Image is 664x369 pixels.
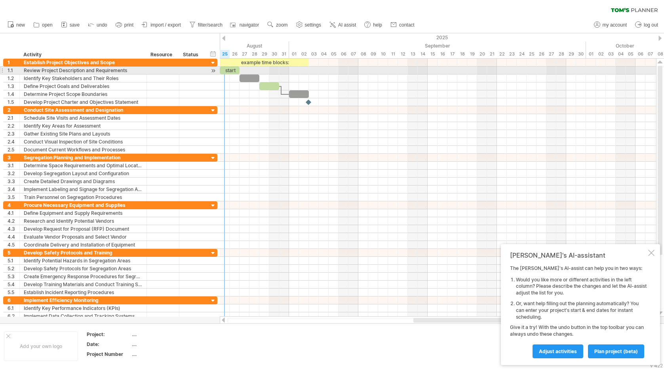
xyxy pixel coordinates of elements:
div: Friday, 29 August 2025 [259,50,269,58]
span: print [124,22,133,28]
div: September 2025 [289,42,586,50]
div: Friday, 19 September 2025 [467,50,477,58]
div: Create Emergency Response Procedures for Segregation Areas [24,273,143,280]
div: Monday, 6 October 2025 [635,50,645,58]
div: example time blocks: [220,59,309,66]
div: 6.2 [8,312,19,320]
div: 3.5 [8,193,19,201]
div: Sunday, 28 September 2025 [556,50,566,58]
div: scroll to activity [209,67,217,75]
div: Procure Necessary Equipment and Supplies [24,201,143,209]
div: 1 [8,59,19,66]
div: Sunday, 14 September 2025 [418,50,428,58]
div: Identify Key Stakeholders and Their Roles [24,75,143,82]
a: navigator [229,20,261,30]
div: Saturday, 30 August 2025 [269,50,279,58]
div: 6.1 [8,304,19,312]
div: 5.5 [8,289,19,296]
div: start [220,67,240,74]
a: log out [633,20,660,30]
div: 3.2 [8,170,19,177]
a: contact [388,20,417,30]
div: 4.1 [8,209,19,217]
div: .... [132,351,198,358]
span: navigator [240,22,259,28]
div: Thursday, 2 October 2025 [596,50,606,58]
div: Tuesday, 30 September 2025 [576,50,586,58]
div: Date: [87,341,130,348]
div: 2.4 [8,138,19,145]
div: Identify Key Performance Indicators (KPIs) [24,304,143,312]
span: open [42,22,53,28]
div: Wednesday, 24 September 2025 [517,50,527,58]
div: .... [132,341,198,348]
div: 3 [8,154,19,161]
div: 2.5 [8,146,19,153]
div: Activity [23,51,142,59]
span: new [16,22,25,28]
span: help [373,22,382,28]
div: 1.1 [8,67,19,74]
div: Wednesday, 27 August 2025 [240,50,249,58]
span: import / export [150,22,181,28]
div: Monday, 15 September 2025 [428,50,438,58]
div: [PERSON_NAME]'s AI-assistant [510,251,647,259]
div: Define Project Goals and Deliverables [24,82,143,90]
a: my account [592,20,629,30]
div: Thursday, 11 September 2025 [388,50,398,58]
span: settings [305,22,321,28]
div: Tuesday, 7 October 2025 [645,50,655,58]
div: Tuesday, 2 September 2025 [299,50,309,58]
div: Monday, 25 August 2025 [220,50,230,58]
div: Develop Safety Protocols for Segregation Areas [24,265,143,272]
span: my account [603,22,627,28]
div: Sunday, 7 September 2025 [348,50,358,58]
div: Saturday, 27 September 2025 [546,50,556,58]
div: Monday, 1 September 2025 [289,50,299,58]
div: Project: [87,331,130,338]
div: Research and Identify Potential Vendors [24,217,143,225]
a: import / export [140,20,183,30]
div: 5.4 [8,281,19,288]
div: Tuesday, 16 September 2025 [438,50,447,58]
a: print [114,20,136,30]
div: 6 [8,296,19,304]
div: 3.4 [8,185,19,193]
span: save [70,22,80,28]
div: Gather Existing Site Plans and Layouts [24,130,143,138]
div: 5.3 [8,273,19,280]
div: Thursday, 25 September 2025 [527,50,537,58]
div: Friday, 26 September 2025 [537,50,546,58]
div: Monday, 22 September 2025 [497,50,507,58]
div: Saturday, 6 September 2025 [339,50,348,58]
a: save [59,20,82,30]
div: Wednesday, 3 September 2025 [309,50,319,58]
a: open [31,20,55,30]
div: Thursday, 28 August 2025 [249,50,259,58]
div: 1.5 [8,98,19,106]
div: Implement Data Collection and Tracking Systems [24,312,143,320]
div: 4.4 [8,233,19,241]
div: Thursday, 4 September 2025 [319,50,329,58]
div: Establish Incident Reporting Procedures [24,289,143,296]
div: Saturday, 20 September 2025 [477,50,487,58]
div: Saturday, 13 September 2025 [408,50,418,58]
div: Friday, 12 September 2025 [398,50,408,58]
span: AI assist [338,22,356,28]
div: 2.2 [8,122,19,130]
div: Add your own logo [4,331,78,361]
div: Resource [150,51,175,59]
div: Monday, 8 September 2025 [358,50,368,58]
div: 2.3 [8,130,19,138]
span: plan project (beta) [594,348,638,354]
div: Implement Labeling and Signage for Segregation Areas [24,185,143,193]
div: Wednesday, 1 October 2025 [586,50,596,58]
div: 5 [8,249,19,256]
div: Tuesday, 26 August 2025 [230,50,240,58]
div: Wednesday, 10 September 2025 [378,50,388,58]
div: Tuesday, 9 September 2025 [368,50,378,58]
div: Identify Potential Hazards in Segregation Areas [24,257,143,264]
div: Determine Space Requirements and Optimal Locations for Segregation Areas [24,162,143,169]
div: Conduct Visual Inspection of Site Conditions [24,138,143,145]
div: Monday, 29 September 2025 [566,50,576,58]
